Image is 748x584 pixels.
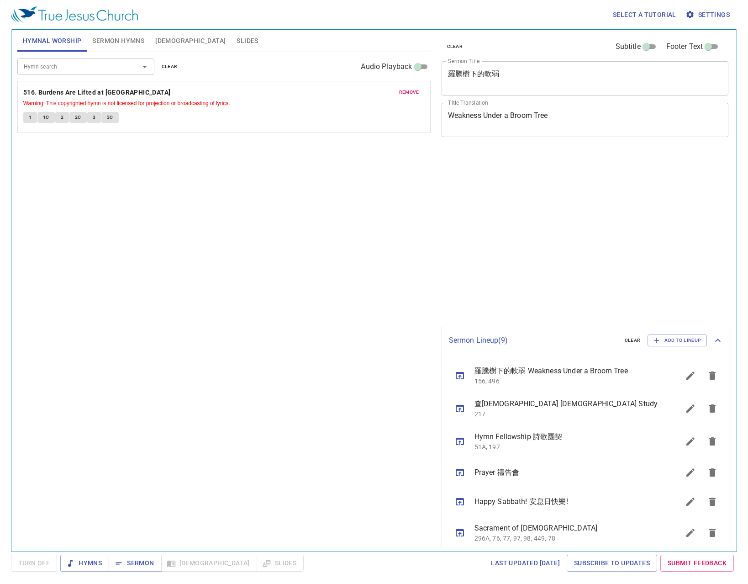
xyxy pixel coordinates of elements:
button: 3 [87,112,101,123]
span: 1C [43,113,49,122]
span: Prayer 禱告會 [474,467,658,478]
a: Subscribe to Updates [567,555,657,572]
b: 516. Burdens Are Lifted at [GEOGRAPHIC_DATA] [23,87,171,98]
button: 3C [101,112,119,123]
span: Footer Text [666,41,703,52]
button: 2 [55,112,69,123]
p: 217 [474,409,658,419]
span: Hymns [68,557,102,569]
button: remove [394,87,425,98]
span: clear [447,42,463,51]
span: [DEMOGRAPHIC_DATA] [155,35,226,47]
button: 2C [69,112,87,123]
button: Select a tutorial [609,6,680,23]
span: Sacrament of [DEMOGRAPHIC_DATA] [474,523,658,534]
span: 2 [61,113,63,122]
span: 羅騰樹下的軟弱 Weakness Under a Broom Tree [474,366,658,377]
button: Sermon [109,555,161,572]
button: clear [619,335,646,346]
span: 查[DEMOGRAPHIC_DATA] [DEMOGRAPHIC_DATA] Study [474,398,658,409]
span: remove [399,88,419,96]
p: 51A, 197 [474,442,658,451]
a: Last updated [DATE] [487,555,564,572]
button: clear [156,61,183,72]
p: Sermon Lineup ( 9 ) [449,335,617,346]
button: Hymns [60,555,109,572]
span: Subscribe to Updates [574,557,650,569]
textarea: 羅騰樹下的軟弱 [448,69,722,87]
span: Slides [237,35,258,47]
textarea: Weakness Under a Broom Tree [448,111,722,128]
button: 1 [23,112,37,123]
span: Last updated [DATE] [491,557,560,569]
span: Add to Lineup [653,336,701,345]
button: Settings [684,6,733,23]
div: Sermon Lineup(9)clearAdd to Lineup [442,325,731,356]
span: Submit Feedback [668,557,727,569]
button: Add to Lineup [648,334,707,346]
span: 2C [75,113,81,122]
button: Open [138,60,151,73]
span: Hymnal Worship [23,35,82,47]
span: Settings [687,9,730,21]
span: Audio Playback [361,61,412,72]
p: 156, 496 [474,377,658,386]
button: 516. Burdens Are Lifted at [GEOGRAPHIC_DATA] [23,87,172,98]
span: 3 [93,113,95,122]
img: True Jesus Church [11,6,138,23]
button: 1C [37,112,55,123]
span: Hymn Fellowship 詩歌團契 [474,431,658,442]
span: 1 [29,113,32,122]
a: Submit Feedback [660,555,734,572]
span: Sermon Hymns [92,35,144,47]
span: clear [625,336,641,345]
p: 296A, 76, 77, 97, 98, 449, 78 [474,534,658,543]
small: Warning: This copyrighted hymn is not licensed for projection or broadcasting of lyrics. [23,100,230,106]
span: clear [162,63,178,71]
span: 3C [107,113,113,122]
span: Subtitle [616,41,641,52]
span: Select a tutorial [613,9,676,21]
button: clear [442,41,469,52]
span: Happy Sabbath! 安息日快樂! [474,496,658,507]
iframe: from-child [438,147,672,322]
span: Sermon [116,557,154,569]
